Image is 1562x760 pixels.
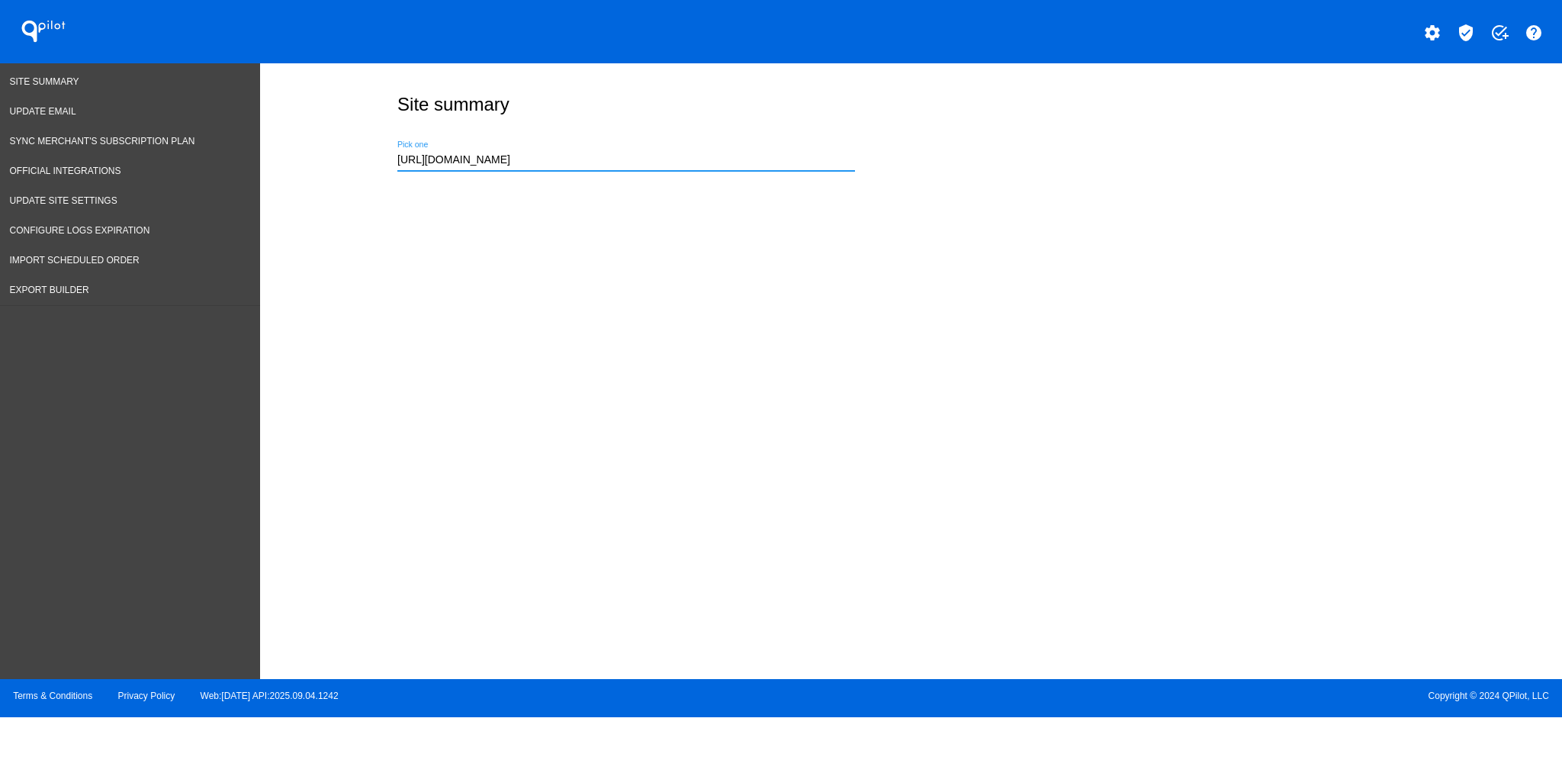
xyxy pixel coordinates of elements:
[10,195,117,206] span: Update Site Settings
[397,94,509,115] h2: Site summary
[10,225,150,236] span: Configure logs expiration
[201,691,339,701] a: Web:[DATE] API:2025.09.04.1242
[1490,24,1509,42] mat-icon: add_task
[10,76,79,87] span: Site Summary
[1457,24,1475,42] mat-icon: verified_user
[1423,24,1441,42] mat-icon: settings
[10,166,121,176] span: Official Integrations
[10,285,89,295] span: Export Builder
[1525,24,1543,42] mat-icon: help
[13,691,92,701] a: Terms & Conditions
[118,691,175,701] a: Privacy Policy
[10,106,76,117] span: Update Email
[10,136,195,147] span: Sync Merchant's Subscription Plan
[10,255,140,266] span: Import Scheduled Order
[794,691,1549,701] span: Copyright © 2024 QPilot, LLC
[13,16,74,47] h1: QPilot
[397,154,855,166] input: Number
